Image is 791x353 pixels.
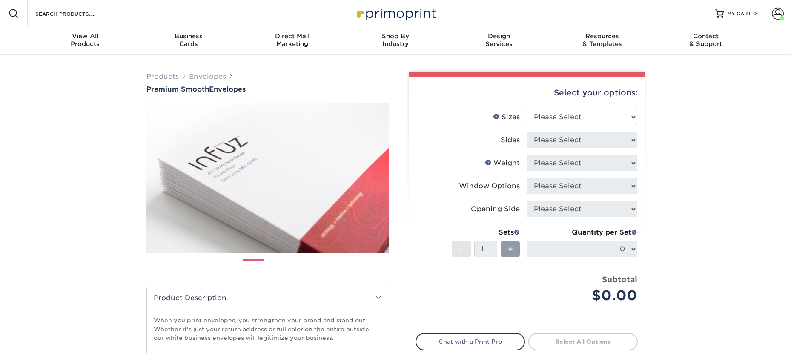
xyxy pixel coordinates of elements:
[654,32,757,48] div: & Support
[447,32,550,40] span: Design
[447,32,550,48] div: Services
[459,181,520,191] div: Window Options
[416,333,525,350] a: Chat with a Print Pro
[147,287,389,309] h2: Product Description
[528,333,638,350] a: Select All Options
[527,227,637,238] div: Quantity per Set
[602,275,637,284] strong: Subtotal
[654,32,757,40] span: Contact
[485,158,520,168] div: Weight
[137,27,241,55] a: BusinessCards
[241,32,344,48] div: Marketing
[447,27,550,55] a: DesignServices
[241,27,344,55] a: Direct MailMarketing
[189,72,226,80] a: Envelopes
[550,27,654,55] a: Resources& Templates
[146,85,389,93] a: Premium SmoothEnvelopes
[501,135,520,145] div: Sides
[34,32,137,40] span: View All
[241,32,344,40] span: Direct Mail
[34,27,137,55] a: View AllProducts
[654,27,757,55] a: Contact& Support
[344,32,447,40] span: Shop By
[243,256,264,278] img: Envelopes 01
[353,4,438,23] img: Primoprint
[146,85,209,93] span: Premium Smooth
[344,32,447,48] div: Industry
[344,27,447,55] a: Shop ByIndustry
[34,9,118,19] input: SEARCH PRODUCTS.....
[727,10,751,17] span: MY CART
[753,11,757,17] span: 0
[550,32,654,48] div: & Templates
[507,243,513,255] span: +
[146,72,179,80] a: Products
[416,77,638,109] div: Select your options:
[137,32,241,48] div: Cards
[146,85,389,93] h1: Envelopes
[471,204,520,214] div: Opening Side
[550,32,654,40] span: Resources
[137,32,241,40] span: Business
[272,256,293,277] img: Envelopes 02
[34,32,137,48] div: Products
[459,243,463,255] span: -
[493,112,520,122] div: Sizes
[452,227,520,238] div: Sets
[146,94,389,262] img: Premium Smooth 01
[533,285,637,306] div: $0.00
